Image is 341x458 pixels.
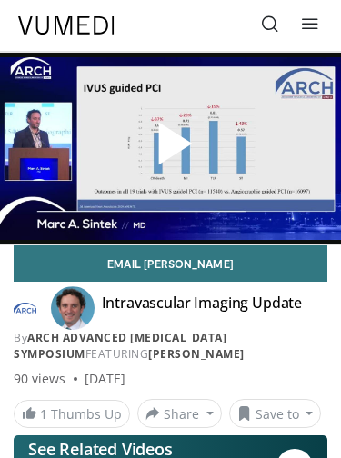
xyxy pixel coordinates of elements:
[14,294,36,323] img: ARCH Advanced Revascularization Symposium
[51,286,95,330] img: Avatar
[40,405,47,423] span: 1
[14,245,327,282] a: Email [PERSON_NAME]
[229,399,322,428] button: Save to
[102,294,303,323] h4: Intravascular Imaging Update
[137,399,222,428] button: Share
[148,346,245,362] a: [PERSON_NAME]
[14,370,66,388] span: 90 views
[85,370,125,388] div: [DATE]
[14,330,327,363] div: By FEATURING
[14,330,226,362] a: ARCH Advanced [MEDICAL_DATA] Symposium
[28,440,249,458] p: See Related Videos
[14,400,130,428] a: 1 Thumbs Up
[18,16,115,35] img: VuMedi Logo
[62,89,280,208] button: Play Video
